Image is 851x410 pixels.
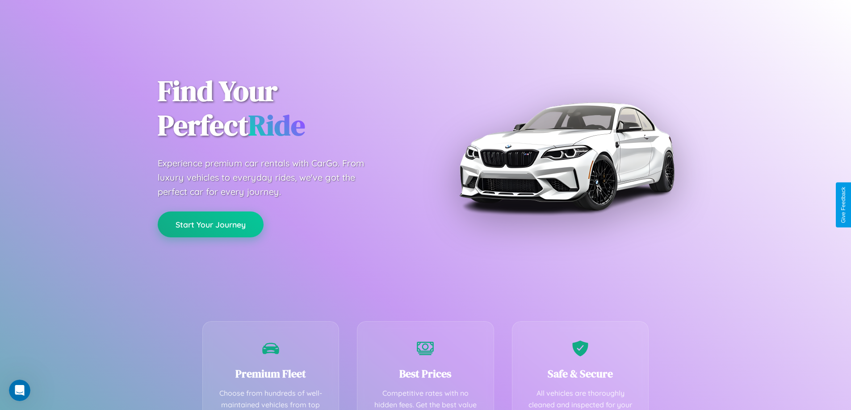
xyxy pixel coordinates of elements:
img: Premium BMW car rental vehicle [455,45,678,268]
h3: Best Prices [371,366,480,381]
p: Experience premium car rentals with CarGo. From luxury vehicles to everyday rides, we've got the ... [158,156,381,199]
button: Start Your Journey [158,211,264,237]
div: Give Feedback [840,187,847,223]
h3: Safe & Secure [526,366,635,381]
span: Ride [248,106,305,145]
h3: Premium Fleet [216,366,326,381]
h1: Find Your Perfect [158,74,412,143]
iframe: Intercom live chat [9,380,30,401]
